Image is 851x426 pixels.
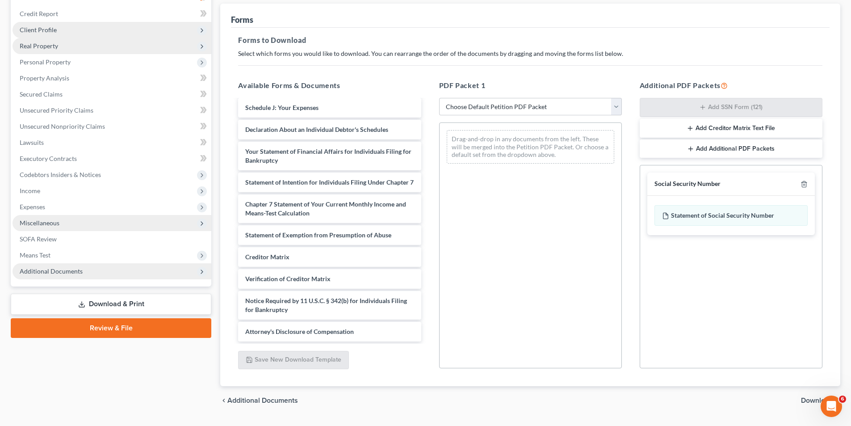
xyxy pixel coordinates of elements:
span: Declaration About an Individual Debtor's Schedules [245,126,388,133]
span: 6 [839,396,846,403]
i: chevron_left [220,397,227,404]
span: Attorney's Disclosure of Compensation [245,328,354,335]
span: Unsecured Nonpriority Claims [20,122,105,130]
span: Personal Property [20,58,71,66]
button: Add Additional PDF Packets [640,139,822,158]
p: Select which forms you would like to download. You can rearrange the order of the documents by dr... [238,49,822,58]
span: Secured Claims [20,90,63,98]
span: Income [20,187,40,194]
div: Forms [231,14,253,25]
span: Additional Documents [20,267,83,275]
span: Miscellaneous [20,219,59,227]
button: Add SSN Form (121) [640,98,822,118]
span: Schedule J: Your Expenses [245,104,319,111]
span: Client Profile [20,26,57,34]
a: chevron_left Additional Documents [220,397,298,404]
span: Statement of Intention for Individuals Filing Under Chapter 7 [245,178,414,186]
h5: Forms to Download [238,35,822,46]
a: Property Analysis [13,70,211,86]
span: Credit Report [20,10,58,17]
span: Verification of Creditor Matrix [245,275,331,283]
h5: Available Forms & Documents [238,80,421,91]
span: Real Property [20,42,58,50]
button: Save New Download Template [238,351,349,370]
a: Unsecured Nonpriority Claims [13,118,211,135]
button: Add Creditor Matrix Text File [640,119,822,138]
a: Unsecured Priority Claims [13,102,211,118]
h5: PDF Packet 1 [439,80,622,91]
span: Unsecured Priority Claims [20,106,93,114]
div: Statement of Social Security Number [654,205,808,226]
span: Means Test [20,251,50,259]
span: Notice Required by 11 U.S.C. § 342(b) for Individuals Filing for Bankruptcy [245,297,407,313]
span: Creditor Matrix [245,253,289,261]
iframe: Intercom live chat [821,396,842,417]
a: Lawsuits [13,135,211,151]
span: Chapter 7 Statement of Your Current Monthly Income and Means-Test Calculation [245,200,406,217]
a: Download & Print [11,294,211,315]
a: Credit Report [13,6,211,22]
span: SOFA Review [20,235,57,243]
a: Executory Contracts [13,151,211,167]
span: Expenses [20,203,45,211]
span: Statement of Exemption from Presumption of Abuse [245,231,391,239]
span: Additional Documents [227,397,298,404]
span: Property Analysis [20,74,69,82]
a: Review & File [11,318,211,338]
h5: Additional PDF Packets [640,80,822,91]
span: Codebtors Insiders & Notices [20,171,101,178]
button: Download chevron_right [801,397,840,404]
div: Drag-and-drop in any documents from the left. These will be merged into the Petition PDF Packet. ... [447,130,614,164]
span: Your Statement of Financial Affairs for Individuals Filing for Bankruptcy [245,148,411,164]
span: Download [801,397,833,404]
span: Lawsuits [20,139,44,146]
div: Social Security Number [654,180,721,188]
span: Executory Contracts [20,155,77,162]
a: SOFA Review [13,231,211,247]
a: Secured Claims [13,86,211,102]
